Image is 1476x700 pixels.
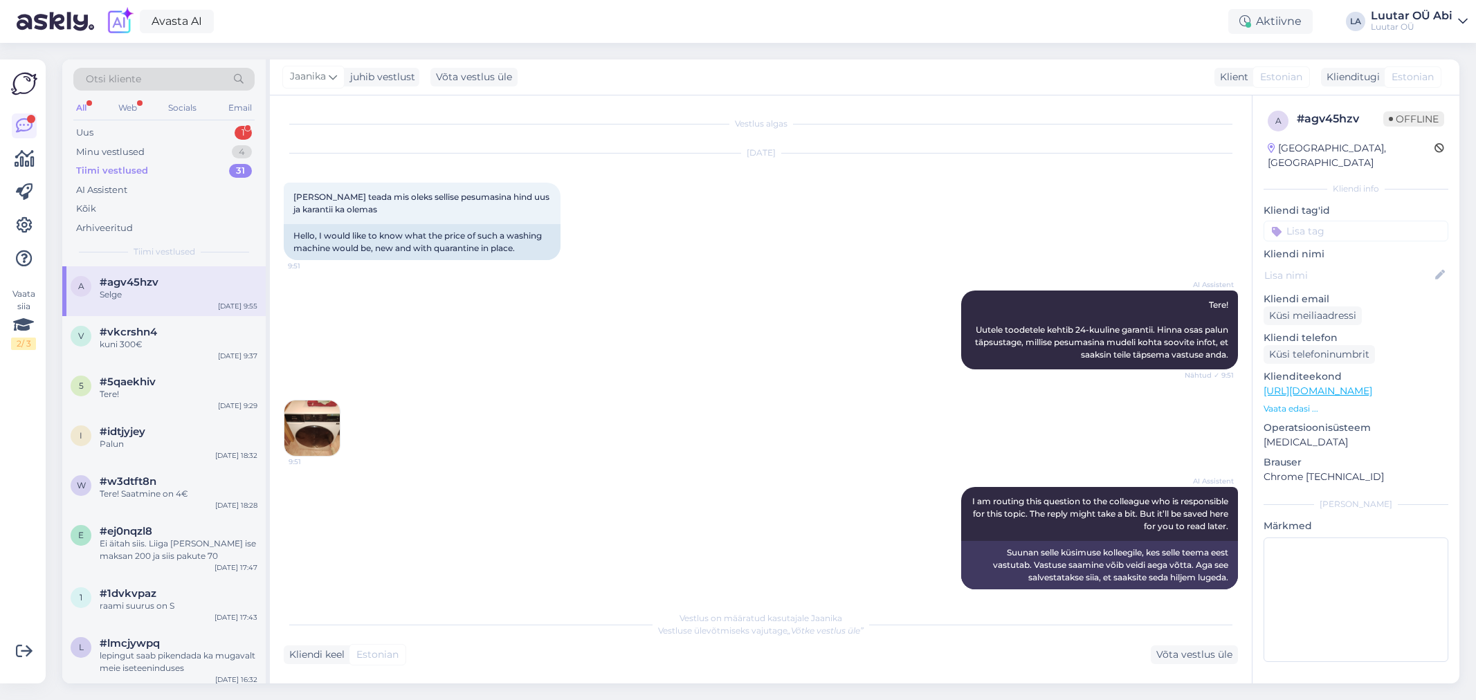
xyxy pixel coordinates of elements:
[229,164,252,178] div: 31
[140,10,214,33] a: Avasta AI
[100,376,156,388] span: #5qaekhiv
[76,126,93,140] div: Uus
[215,450,257,461] div: [DATE] 18:32
[76,145,145,159] div: Minu vestlused
[1264,183,1448,195] div: Kliendi info
[1275,116,1282,126] span: a
[100,326,157,338] span: #vkcrshn4
[1264,306,1362,325] div: Küsi meiliaadressi
[1182,476,1234,486] span: AI Assistent
[1182,590,1234,600] span: Nähtud ✓ 9:51
[1264,247,1448,261] p: Kliendi nimi
[284,147,1238,159] div: [DATE]
[218,351,257,361] div: [DATE] 9:37
[215,612,257,623] div: [DATE] 17:43
[288,261,340,271] span: 9:51
[116,99,140,117] div: Web
[1264,345,1375,364] div: Küsi telefoninumbrit
[215,562,257,573] div: [DATE] 17:47
[226,99,255,117] div: Email
[100,525,152,537] span: #ej0nqzl8
[1264,292,1448,306] p: Kliendi email
[79,642,84,652] span: l
[100,338,257,351] div: kuni 300€
[78,530,84,540] span: e
[215,674,257,685] div: [DATE] 16:32
[290,69,326,84] span: Jaanika
[100,587,156,600] span: #1dvkvpaz
[100,288,257,301] div: Selge
[1264,203,1448,218] p: Kliendi tag'id
[215,500,257,510] div: [DATE] 18:28
[284,118,1238,130] div: Vestlus algas
[218,400,257,411] div: [DATE] 9:29
[1264,519,1448,533] p: Märkmed
[11,288,36,350] div: Vaata siia
[1297,111,1383,127] div: # agv45hzv
[658,625,864,636] span: Vestluse ülevõtmiseks vajutage
[100,488,257,500] div: Tere! Saatmine on 4€
[80,592,82,602] span: 1
[218,301,257,311] div: [DATE] 9:55
[73,99,89,117] div: All
[100,537,257,562] div: Ei äitah siis. Liiga [PERSON_NAME] ise maksan 200 ja siis pakute 70
[1264,331,1448,345] p: Kliendi telefon
[105,7,134,36] img: explore-ai
[76,183,127,197] div: AI Assistent
[1383,111,1444,127] span: Offline
[1346,12,1365,31] div: LA
[1264,435,1448,450] p: [MEDICAL_DATA]
[77,480,86,490] span: w
[1264,369,1448,384] p: Klienditeekond
[100,438,257,450] div: Palun
[86,72,141,86] span: Otsi kliente
[1228,9,1313,34] div: Aktiivne
[961,541,1238,589] div: Suunan selle küsimuse kolleegile, kes selle teema eest vastutab. Vastuse saamine võib veidi aega ...
[235,126,252,140] div: 1
[76,202,96,216] div: Kõik
[80,430,82,441] span: i
[76,164,148,178] div: Tiimi vestlused
[100,650,257,674] div: lepingut saab pikendada ka mugavalt meie iseteeninduses
[78,281,84,291] span: a
[100,276,158,288] span: #agv45hzv
[1264,421,1448,435] p: Operatsioonisüsteem
[232,145,252,159] div: 4
[100,637,160,650] span: #lmcjywpq
[1264,268,1432,283] input: Lisa nimi
[165,99,199,117] div: Socials
[11,71,37,97] img: Askly Logo
[100,600,257,612] div: raami suurus on S
[79,380,84,391] span: 5
[1182,279,1234,290] span: AI Assistent
[356,647,399,662] span: Estonian
[284,224,561,260] div: Hello, I would like to know what the price of such a washing machine would be, new and with quara...
[134,246,195,258] span: Tiimi vestlused
[284,647,345,662] div: Kliendi keel
[1264,403,1448,415] p: Vaata edasi ...
[1260,70,1302,84] span: Estonian
[1264,455,1448,470] p: Brauser
[11,338,36,350] div: 2 / 3
[345,70,415,84] div: juhib vestlust
[1264,221,1448,241] input: Lisa tag
[975,300,1230,360] span: Tere! Uutele toodetele kehtib 24-kuuline garantii. Hinna osas palun täpsustage, millise pesumasin...
[1371,21,1452,33] div: Luutar OÜ
[76,221,133,235] div: Arhiveeritud
[1392,70,1434,84] span: Estonian
[1264,498,1448,510] div: [PERSON_NAME]
[289,457,340,467] span: 9:51
[100,388,257,400] div: Tere!
[284,400,340,456] img: Attachment
[78,331,84,341] span: v
[1151,645,1238,664] div: Võta vestlus üle
[972,496,1230,531] span: I am routing this question to the colleague who is responsible for this topic. The reply might ta...
[1214,70,1248,84] div: Klient
[1371,10,1468,33] a: Luutar OÜ AbiLuutar OÜ
[100,425,145,438] span: #idtjyjey
[1371,10,1452,21] div: Luutar OÜ Abi
[430,68,518,86] div: Võta vestlus üle
[1264,385,1372,397] a: [URL][DOMAIN_NAME]
[680,613,842,623] span: Vestlus on määratud kasutajale Jaanika
[1268,141,1434,170] div: [GEOGRAPHIC_DATA], [GEOGRAPHIC_DATA]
